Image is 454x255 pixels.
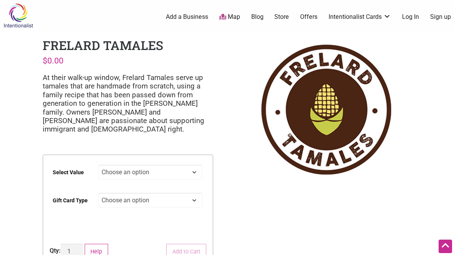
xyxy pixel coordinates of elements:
[430,13,451,21] a: Sign up
[439,240,452,253] div: Scroll Back to Top
[53,164,84,181] label: Select Value
[166,13,208,21] a: Add a Business
[53,192,88,209] label: Gift Card Type
[43,37,163,53] h1: Frelard Tamales
[300,13,317,21] a: Offers
[274,13,289,21] a: Store
[43,73,213,134] p: At their walk-up window, Frelard Tamales serve up tamales that are handmade from scratch, using a...
[241,37,411,182] img: Frelard Tamales logo
[43,56,47,65] span: $
[43,56,63,65] bdi: 0.00
[219,13,240,22] a: Map
[251,13,264,21] a: Blog
[329,13,391,21] a: Intentionalist Cards
[402,13,419,21] a: Log In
